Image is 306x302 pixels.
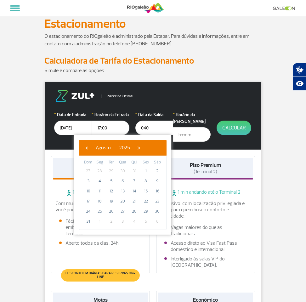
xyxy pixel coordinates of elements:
[141,216,151,226] span: 5
[152,216,162,226] span: 6
[141,176,151,186] span: 8
[164,224,247,237] li: Vagas maiores do que as tradicionais.
[95,206,105,216] span: 25
[141,166,151,176] span: 1
[92,121,129,135] input: hh:mm
[92,143,115,152] button: Agosto
[135,111,173,118] label: Data da Saída
[118,206,128,216] span: 27
[118,186,128,196] span: 13
[105,159,117,166] th: weekday
[115,143,134,152] button: 2025
[64,271,137,279] span: Desconto em diárias para reservas on-line
[106,206,116,216] span: 26
[92,111,129,118] label: Horário da Entrada
[135,121,173,135] input: dd/mm/aaaa
[190,162,221,168] strong: Piso Premium
[96,145,111,151] span: Agosto
[54,121,92,135] input: dd/mm/aaaa
[151,159,163,166] th: weekday
[129,166,139,176] span: 31
[173,111,211,125] label: Horário da [PERSON_NAME]
[106,196,116,206] span: 19
[293,77,306,91] button: Abrir recursos assistivos.
[54,111,92,118] label: Data de Entrada
[141,206,151,216] span: 29
[152,186,162,196] span: 16
[95,166,105,176] span: 28
[164,256,247,268] li: Interligado às salas VIP do [GEOGRAPHIC_DATA].
[59,218,142,237] li: Fácil acesso aos pontos de embarque e desembarque do Terminal
[83,166,93,176] span: 27
[152,206,162,216] span: 30
[44,55,262,67] h2: Calculadora de Tarifa do Estacionamento
[152,196,162,206] span: 23
[95,216,105,226] span: 1
[128,159,140,166] th: weekday
[94,159,106,166] th: weekday
[106,216,116,226] span: 2
[83,176,93,186] span: 3
[129,176,139,186] span: 7
[95,176,105,186] span: 4
[173,127,211,142] input: hh:mm
[83,206,93,216] span: 24
[293,63,306,77] button: Abrir tradutor de língua de sinais.
[129,186,139,196] span: 14
[119,145,130,151] span: 2025
[164,240,247,253] li: Acesso direto ao Visa Fast Pass doméstico e internacional.
[59,240,142,246] li: Aberto todos os dias, 24h
[140,159,152,166] th: weekday
[83,196,93,206] span: 17
[82,143,92,152] button: ‹
[117,159,129,166] th: weekday
[293,63,306,91] div: Plugin de acessibilidade da Hand Talk.
[82,144,144,150] bs-datepicker-navigation-view: ​ ​ ​
[74,135,171,235] bs-datepicker-container: calendar
[118,176,128,186] span: 6
[141,196,151,206] span: 22
[83,216,93,226] span: 31
[95,186,105,196] span: 11
[194,169,217,175] span: (Terminal 2)
[217,121,251,135] button: Calcular
[134,143,144,152] button: ›
[44,32,262,48] p: O estacionamento do RIOgaleão é administrado pela Estapar. Para dúvidas e informações, entre em c...
[118,166,128,176] span: 30
[129,196,139,206] span: 21
[54,90,96,102] img: logo-zul.png
[118,196,128,206] span: 20
[44,19,262,29] h1: Estacionamento
[161,200,251,219] p: Exclusivo, com localização privilegiada e ideal para quem busca conforto e praticidade.
[82,159,94,166] th: weekday
[158,189,253,197] span: 1 min andando até o Terminal 2
[152,176,162,186] span: 9
[83,186,93,196] span: 10
[53,189,148,197] span: 1 min andando até o Terminal 2
[129,216,139,226] span: 4
[95,196,105,206] span: 18
[152,166,162,176] span: 2
[106,186,116,196] span: 12
[106,166,116,176] span: 29
[55,200,145,213] p: Com muito mais conforto e comodidade, você poderá contar com:
[44,67,262,74] p: Simule e compare as opções.
[129,206,139,216] span: 28
[141,186,151,196] span: 15
[106,176,116,186] span: 5
[118,216,128,226] span: 3
[101,94,133,98] span: Parceiro Oficial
